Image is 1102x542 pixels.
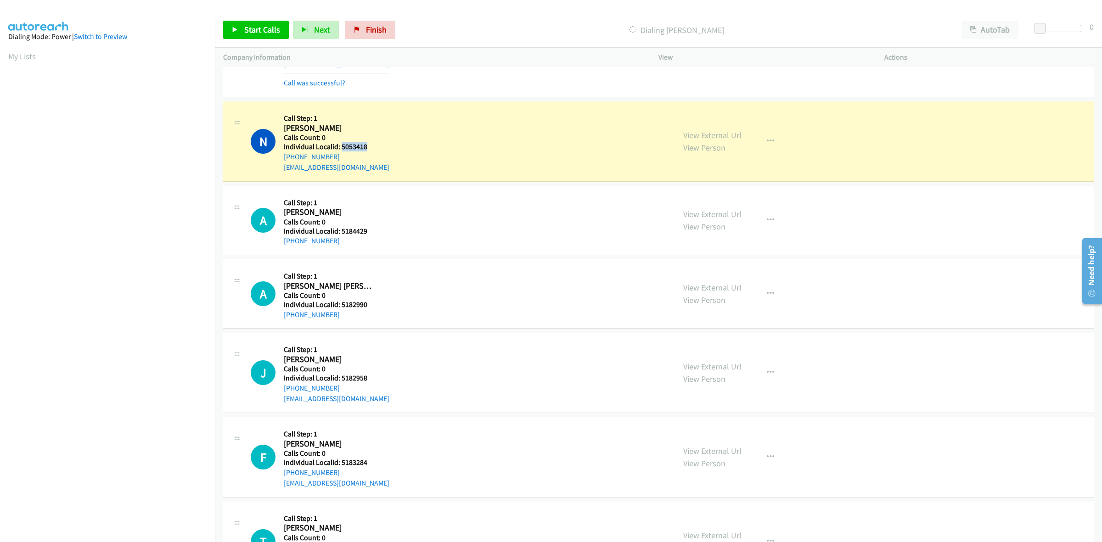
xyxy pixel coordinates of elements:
[284,449,389,458] h5: Calls Count: 0
[223,52,642,63] p: Company Information
[74,32,127,41] a: Switch to Preview
[683,361,742,372] a: View External Url
[284,458,389,467] h5: Individual Localid: 5183284
[251,281,275,306] h1: A
[244,24,280,35] span: Start Calls
[284,345,389,354] h5: Call Step: 1
[284,114,389,123] h5: Call Step: 1
[251,360,275,385] div: The call is yet to be attempted
[251,208,275,233] h1: A
[284,468,340,477] a: [PHONE_NUMBER]
[251,129,275,154] h1: N
[683,295,725,305] a: View Person
[284,272,377,281] h5: Call Step: 1
[251,208,275,233] div: The call is yet to be attempted
[284,384,340,392] a: [PHONE_NUMBER]
[284,142,389,151] h5: Individual Localid: 5053418
[284,354,377,365] h2: [PERSON_NAME]
[284,300,377,309] h5: Individual Localid: 5182990
[683,209,742,219] a: View External Url
[683,446,742,456] a: View External Url
[683,142,725,153] a: View Person
[314,24,330,35] span: Next
[284,236,340,245] a: [PHONE_NUMBER]
[1090,21,1094,33] div: 0
[284,59,389,68] a: [EMAIL_ADDRESS][DOMAIN_NAME]
[284,430,389,439] h5: Call Step: 1
[408,24,945,36] p: Dialing [PERSON_NAME]
[251,360,275,385] h1: J
[8,51,36,61] a: My Lists
[1075,235,1102,307] iframe: Resource Center
[284,281,377,291] h2: [PERSON_NAME] [PERSON_NAME]
[284,218,377,227] h5: Calls Count: 0
[366,24,387,35] span: Finish
[683,221,725,232] a: View Person
[284,198,377,207] h5: Call Step: 1
[284,374,389,383] h5: Individual Localid: 5182958
[658,52,868,63] p: View
[251,445,275,469] h1: F
[293,21,339,39] button: Next
[345,21,395,39] a: Finish
[884,52,1094,63] p: Actions
[683,130,742,140] a: View External Url
[284,152,340,161] a: [PHONE_NUMBER]
[284,291,377,300] h5: Calls Count: 0
[961,21,1018,39] button: AutoTab
[683,374,725,384] a: View Person
[284,394,389,403] a: [EMAIL_ADDRESS][DOMAIN_NAME]
[284,227,377,236] h5: Individual Localid: 5184429
[223,21,289,39] a: Start Calls
[284,123,377,134] h2: [PERSON_NAME]
[284,163,389,172] a: [EMAIL_ADDRESS][DOMAIN_NAME]
[683,530,742,541] a: View External Url
[683,282,742,293] a: View External Url
[284,207,377,218] h2: [PERSON_NAME]
[284,523,377,533] h2: [PERSON_NAME]
[284,133,389,142] h5: Calls Count: 0
[284,439,377,449] h2: [PERSON_NAME]
[1039,25,1081,32] div: Delay between calls (in seconds)
[284,310,340,319] a: [PHONE_NUMBER]
[683,458,725,469] a: View Person
[284,364,389,374] h5: Calls Count: 0
[251,445,275,469] div: The call is yet to be attempted
[8,71,215,507] iframe: Dialpad
[284,78,345,87] a: Call was successful?
[284,514,389,523] h5: Call Step: 1
[8,31,207,42] div: Dialing Mode: Power |
[284,479,389,487] a: [EMAIL_ADDRESS][DOMAIN_NAME]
